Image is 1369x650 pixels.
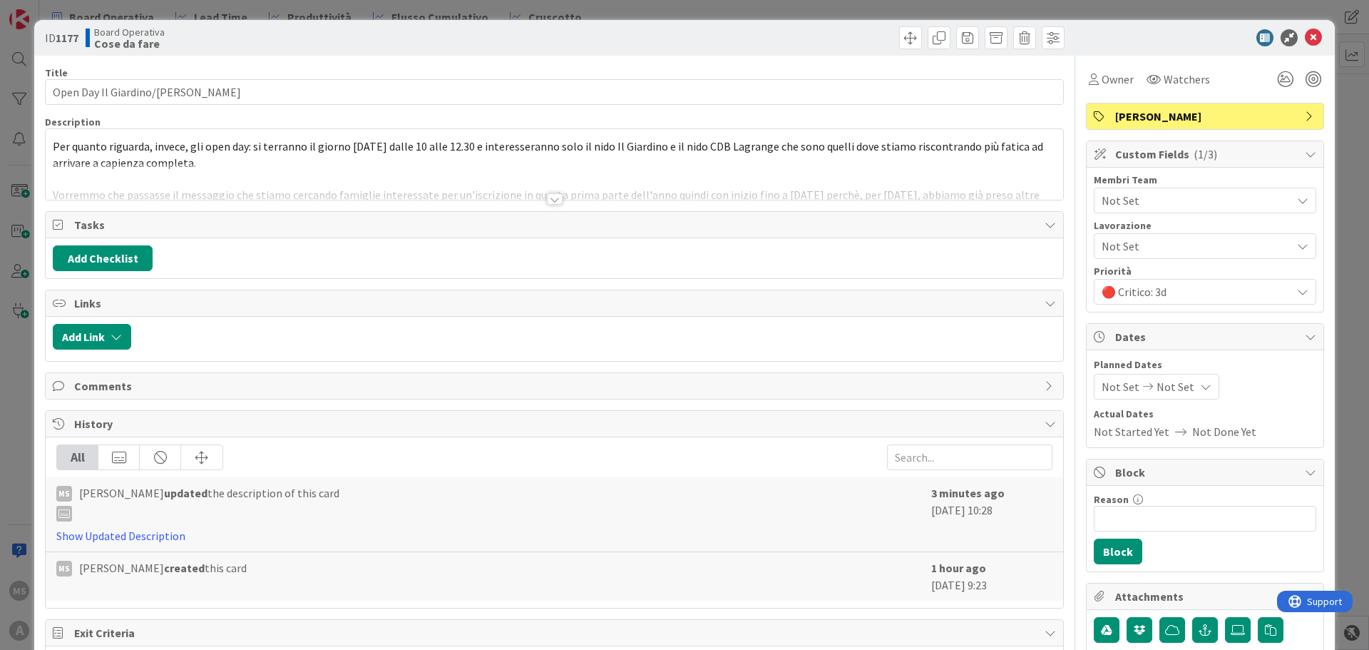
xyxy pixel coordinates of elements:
[931,486,1005,500] b: 3 minutes ago
[56,31,78,45] b: 1177
[56,529,185,543] a: Show Updated Description
[1192,423,1256,440] span: Not Done Yet
[56,561,72,577] div: MS
[1102,236,1284,256] span: Not Set
[53,139,1045,170] span: Per quanto riguarda, invece, gli open day: si terranno il giorno [DATE] dalle 10 alle 12.30 e int...
[1102,71,1134,88] span: Owner
[1115,146,1298,163] span: Custom Fields
[1102,283,1291,300] span: 🔴 Critico: 3d
[45,116,101,128] span: Description
[1115,108,1298,125] span: [PERSON_NAME]
[30,2,65,19] span: Support
[74,216,1037,233] span: Tasks
[45,29,78,46] span: ID
[1102,378,1139,395] span: Not Set
[1094,175,1316,185] div: Membri Team
[1157,378,1194,395] span: Not Set
[1194,147,1217,161] span: ( 1/3 )
[74,415,1037,432] span: History
[94,38,165,49] b: Cose da fare
[1115,588,1298,605] span: Attachments
[164,486,207,500] b: updated
[74,624,1037,641] span: Exit Criteria
[164,561,205,575] b: created
[53,245,153,271] button: Add Checklist
[931,559,1052,594] div: [DATE] 9:23
[94,26,165,38] span: Board Operativa
[1094,266,1316,276] div: Priorità
[74,377,1037,395] span: Comments
[79,559,247,577] span: [PERSON_NAME] this card
[931,561,986,575] b: 1 hour ago
[1094,357,1316,372] span: Planned Dates
[56,486,72,502] div: MS
[1115,328,1298,345] span: Dates
[53,324,131,350] button: Add Link
[1094,423,1169,440] span: Not Started Yet
[45,79,1064,105] input: type card name here...
[931,484,1052,544] div: [DATE] 10:28
[1094,493,1129,506] label: Reason
[1115,464,1298,481] span: Block
[79,484,339,522] span: [PERSON_NAME] the description of this card
[1094,220,1316,230] div: Lavorazione
[74,295,1037,312] span: Links
[1102,192,1291,209] span: Not Set
[45,66,68,79] label: Title
[1164,71,1210,88] span: Watchers
[1094,407,1316,422] span: Actual Dates
[57,445,98,469] div: All
[1094,539,1142,564] button: Block
[887,445,1052,470] input: Search...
